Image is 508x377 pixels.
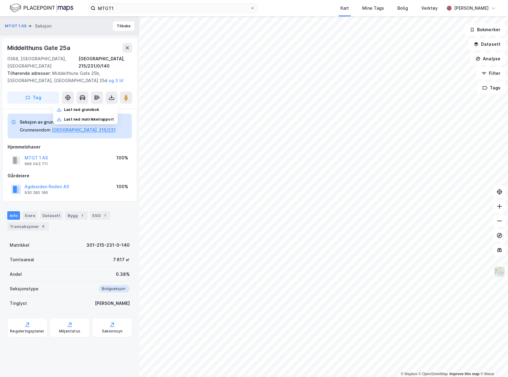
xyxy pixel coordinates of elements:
[476,67,506,79] button: Filter
[7,71,52,76] span: Tilhørende adresser:
[7,222,49,231] div: Transaksjoner
[10,300,27,307] div: Tinglyst
[35,22,52,30] div: Seksjon
[478,348,508,377] div: Kontrollprogram for chat
[10,271,22,278] div: Andel
[113,256,130,263] div: 7 617 ㎡
[116,183,128,190] div: 100%
[470,53,506,65] button: Analyse
[419,372,448,376] a: OpenStreetMap
[7,55,79,70] div: 0368, [GEOGRAPHIC_DATA], [GEOGRAPHIC_DATA]
[102,212,108,219] div: 1
[5,23,28,29] button: MTGT 1 AS
[469,38,506,50] button: Datasett
[65,211,88,220] div: Bygg
[95,4,250,13] input: Søk på adresse, matrikkel, gårdeiere, leietakere eller personer
[90,211,110,220] div: ESG
[7,211,20,220] div: Info
[64,117,114,122] div: Last ned matrikkelrapport
[7,43,72,53] div: Middelthuns Gate 25a
[8,172,132,179] div: Gårdeiere
[116,154,128,162] div: 100%
[22,211,38,220] div: Eiere
[494,266,505,278] img: Z
[450,372,480,376] a: Improve this map
[397,5,408,12] div: Bolig
[7,92,59,104] button: Tag
[10,242,29,249] div: Matrikkel
[10,285,38,292] div: Seksjonstype
[113,21,135,31] button: Tilbake
[421,5,438,12] div: Verktøy
[8,143,132,151] div: Hjemmelshaver
[478,348,508,377] iframe: Chat Widget
[25,162,48,166] div: 996 043 711
[59,329,80,334] div: Miljøstatus
[20,126,51,134] div: Grunneiendom
[64,107,99,112] div: Last ned grunnbok
[79,212,85,219] div: 1
[40,223,46,229] div: 6
[25,190,48,195] div: 930 280 186
[10,256,34,263] div: Tomteareal
[79,55,132,70] div: [GEOGRAPHIC_DATA], 215/231/0/140
[401,372,417,376] a: Mapbox
[116,271,130,278] div: 0.38%
[52,126,116,134] button: [GEOGRAPHIC_DATA], 215/231
[40,211,63,220] div: Datasett
[10,3,73,13] img: logo.f888ab2527a4732fd821a326f86c7f29.svg
[362,5,384,12] div: Mine Tags
[340,5,349,12] div: Kart
[7,70,127,84] div: Middelthuns Gate 25b, [GEOGRAPHIC_DATA], [GEOGRAPHIC_DATA] 25d
[95,300,130,307] div: [PERSON_NAME]
[10,329,44,334] div: Reguleringsplaner
[20,118,116,126] div: Seksjon av grunneiendom
[102,329,123,334] div: Saksinnsyn
[86,242,130,249] div: 301-215-231-0-140
[454,5,489,12] div: [PERSON_NAME]
[465,24,506,36] button: Bokmerker
[477,82,506,94] button: Tags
